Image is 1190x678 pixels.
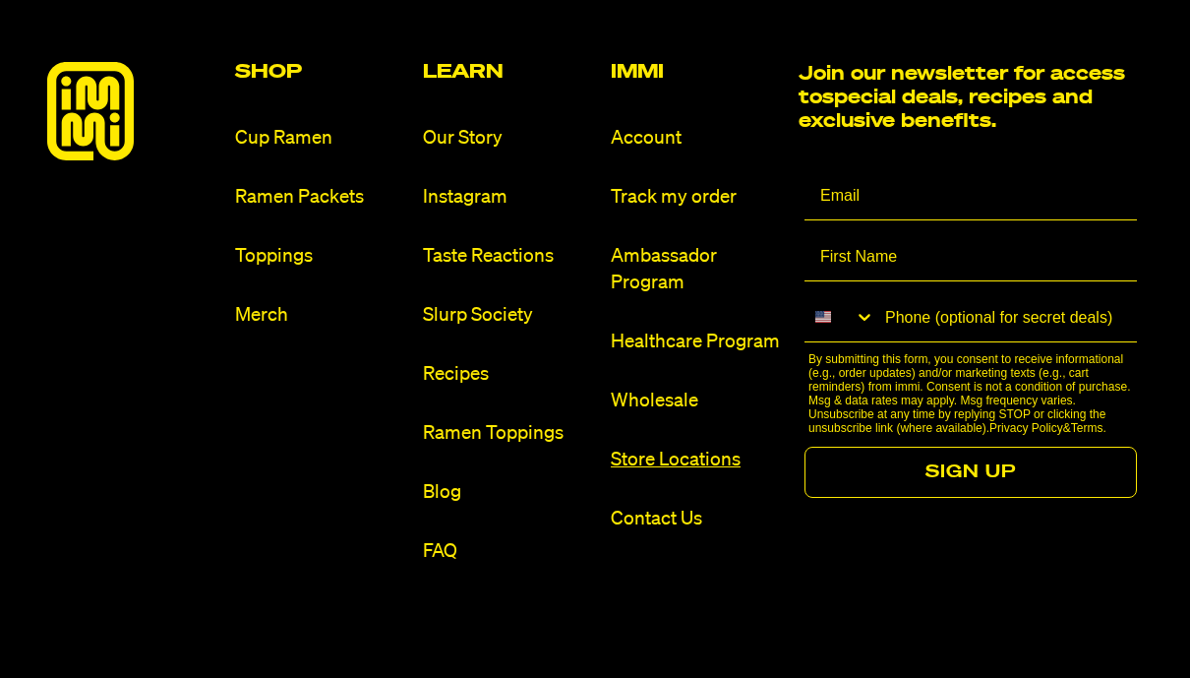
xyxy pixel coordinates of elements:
[235,302,407,329] a: Merch
[423,479,595,506] a: Blog
[989,421,1063,435] a: Privacy Policy
[611,184,783,211] a: Track my order
[808,352,1143,435] p: By submitting this form, you consent to receive informational (e.g., order updates) and/or market...
[804,171,1137,220] input: Email
[235,184,407,211] a: Ramen Packets
[423,361,595,388] a: Recipes
[423,125,595,152] a: Our Story
[423,62,595,82] h2: Learn
[815,309,831,325] img: United States
[611,243,783,296] a: Ambassador Program
[47,62,134,160] img: immieats
[235,243,407,270] a: Toppings
[423,302,595,329] a: Slurp Society
[423,184,595,211] a: Instagram
[804,232,1137,281] input: First Name
[423,538,595,565] a: FAQ
[611,388,783,414] a: Wholesale
[423,243,595,270] a: Taste Reactions
[1071,421,1103,435] a: Terms
[611,447,783,473] a: Store Locations
[235,125,407,152] a: Cup Ramen
[799,62,1138,133] h2: Join our newsletter for access to special deals, recipes and exclusive benefits.
[423,420,595,447] a: Ramen Toppings
[611,62,783,82] h2: Immi
[611,506,783,532] a: Contact Us
[875,293,1137,341] input: Phone (optional for secret deals)
[10,586,212,668] iframe: Marketing Popup
[804,293,875,340] button: Search Countries
[804,447,1137,498] button: SIGN UP
[611,125,783,152] a: Account
[235,62,407,82] h2: Shop
[611,329,783,355] a: Healthcare Program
